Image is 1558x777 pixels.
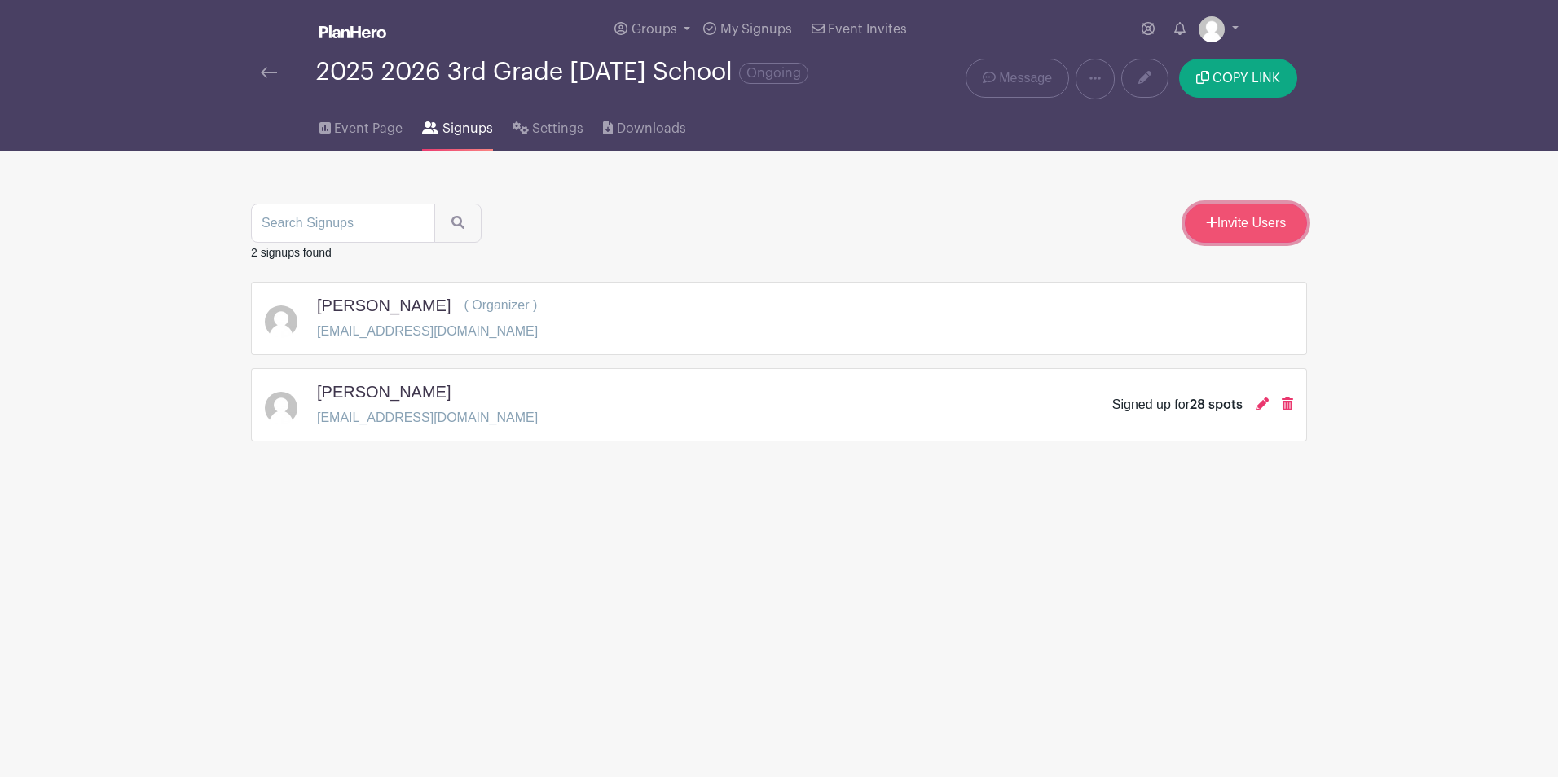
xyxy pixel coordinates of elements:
a: Settings [513,99,583,151]
span: ( Organizer ) [464,298,537,312]
span: Downloads [617,119,686,138]
span: COPY LINK [1213,72,1280,85]
span: Event Invites [828,23,907,36]
div: 2025 2026 3rd Grade [DATE] School [316,59,808,86]
h5: [PERSON_NAME] [317,296,451,315]
span: Event Page [334,119,403,138]
a: Event Page [319,99,403,151]
a: Signups [422,99,492,151]
a: Downloads [603,99,685,151]
div: Signed up for [1112,395,1243,415]
input: Search Signups [251,204,435,243]
a: Message [966,59,1069,98]
small: 2 signups found [251,246,332,259]
img: logo_white-6c42ec7e38ccf1d336a20a19083b03d10ae64f83f12c07503d8b9e83406b4c7d.svg [319,25,386,38]
h5: [PERSON_NAME] [317,382,451,402]
img: default-ce2991bfa6775e67f084385cd625a349d9dcbb7a52a09fb2fda1e96e2d18dcdb.png [265,305,297,338]
p: [EMAIL_ADDRESS][DOMAIN_NAME] [317,322,538,341]
button: COPY LINK [1179,59,1297,98]
span: Message [999,68,1052,88]
p: [EMAIL_ADDRESS][DOMAIN_NAME] [317,408,538,428]
img: default-ce2991bfa6775e67f084385cd625a349d9dcbb7a52a09fb2fda1e96e2d18dcdb.png [265,392,297,424]
span: Settings [532,119,583,138]
span: 28 spots [1190,398,1243,411]
img: back-arrow-29a5d9b10d5bd6ae65dc969a981735edf675c4d7a1fe02e03b50dbd4ba3cdb55.svg [261,67,277,78]
span: My Signups [720,23,792,36]
img: default-ce2991bfa6775e67f084385cd625a349d9dcbb7a52a09fb2fda1e96e2d18dcdb.png [1199,16,1225,42]
a: Invite Users [1185,204,1307,243]
span: Signups [442,119,493,138]
span: Ongoing [739,63,808,84]
span: Groups [632,23,677,36]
